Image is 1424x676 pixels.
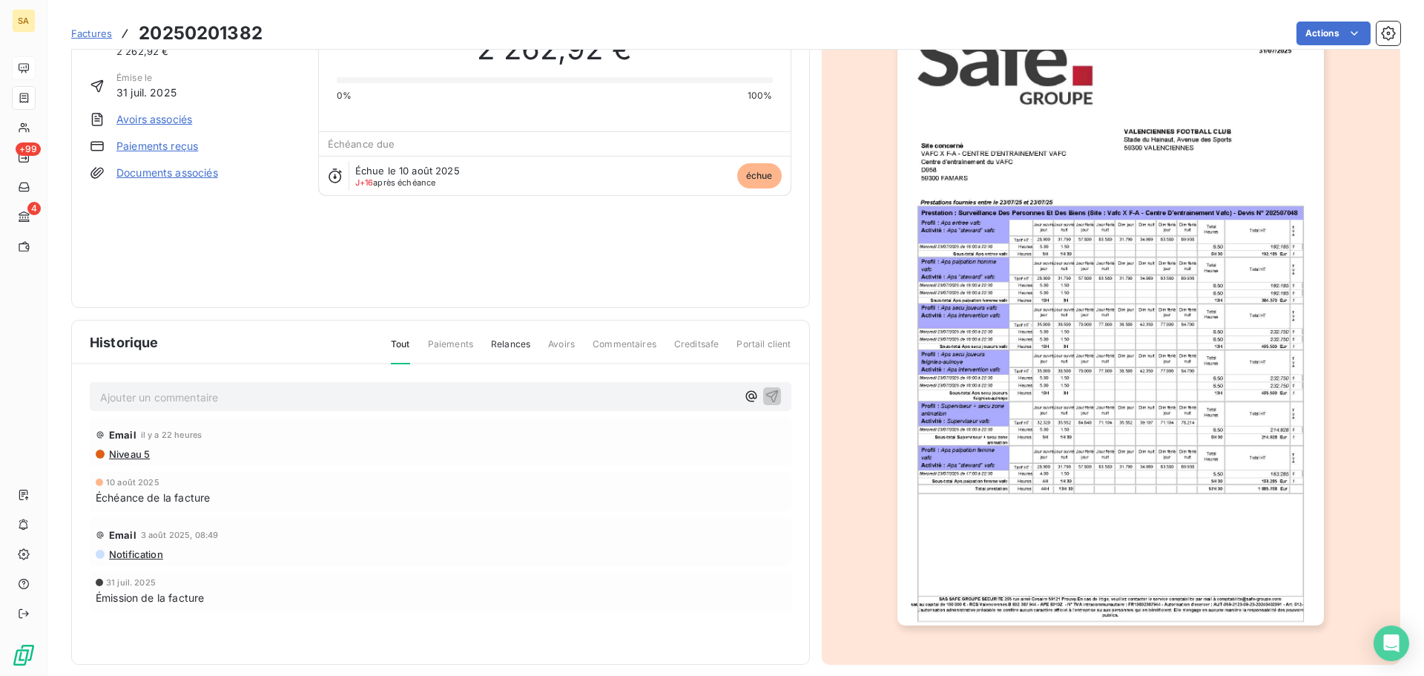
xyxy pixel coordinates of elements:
span: Émise le [116,71,177,85]
span: 31 juil. 2025 [116,85,177,100]
a: Avoirs associés [116,112,192,127]
div: SA [12,9,36,33]
a: +99 [12,145,35,169]
span: Email [109,529,136,541]
span: il y a 22 heures [141,430,202,439]
span: Commentaires [593,338,656,363]
span: Factures [71,27,112,39]
span: 31 juil. 2025 [106,578,156,587]
img: invoice_thumbnail [897,22,1324,626]
h3: 20250201382 [139,20,263,47]
span: Portail client [736,338,791,363]
span: 0% [337,89,352,102]
img: Logo LeanPay [12,643,36,667]
span: Historique [90,332,159,352]
span: Creditsafe [674,338,719,363]
a: Paiements reçus [116,139,198,154]
span: +99 [16,142,41,156]
span: Émission de la facture [96,590,204,606]
span: Tout [391,338,410,364]
span: échue [737,163,782,188]
span: Notification [108,548,163,560]
span: J+16 [355,177,374,188]
a: 4 [12,205,35,229]
span: 4 [27,202,41,215]
span: Échue le 10 août 2025 [355,165,460,177]
span: Paiements [428,338,473,363]
span: après échéance [355,178,436,187]
span: Email [109,429,136,441]
span: 10 août 2025 [106,478,159,487]
span: Échéance de la facture [96,490,210,505]
a: Factures [71,26,112,41]
span: Échéance due [328,138,395,150]
button: Actions [1296,22,1371,45]
span: 2 262,92 € [116,44,177,59]
span: 100% [748,89,773,102]
span: Relances [491,338,530,363]
span: Niveau 5 [108,448,150,460]
span: 3 août 2025, 08:49 [141,531,219,539]
div: Open Intercom Messenger [1374,626,1409,661]
a: Documents associés [116,165,218,180]
span: Avoirs [548,338,575,363]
